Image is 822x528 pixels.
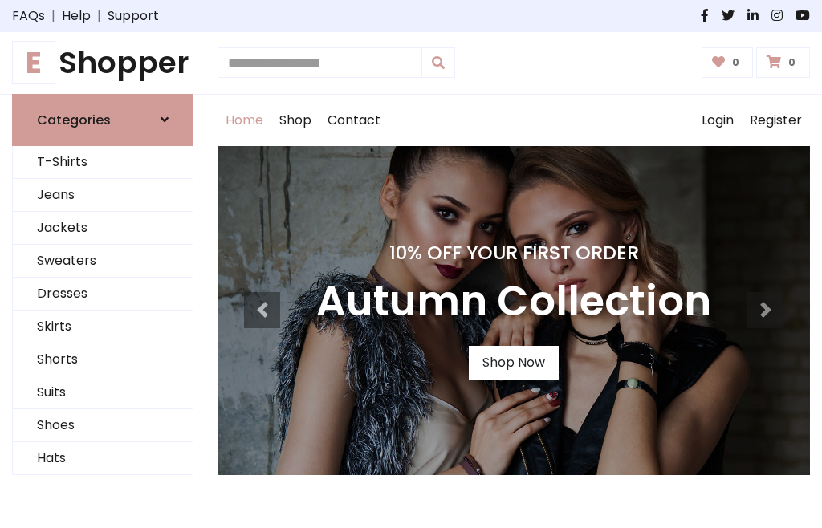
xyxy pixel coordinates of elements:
a: T-Shirts [13,146,193,179]
a: Help [62,6,91,26]
a: Dresses [13,278,193,311]
a: Register [742,95,810,146]
a: Jeans [13,179,193,212]
a: Shoes [13,409,193,442]
h4: 10% Off Your First Order [316,242,711,264]
a: Support [108,6,159,26]
a: 0 [756,47,810,78]
span: | [45,6,62,26]
a: Home [218,95,271,146]
a: Hats [13,442,193,475]
a: Shop [271,95,319,146]
a: 0 [702,47,754,78]
h6: Categories [37,112,111,128]
a: Shorts [13,343,193,376]
a: EShopper [12,45,193,81]
a: Suits [13,376,193,409]
a: FAQs [12,6,45,26]
a: Login [694,95,742,146]
a: Contact [319,95,389,146]
a: Skirts [13,311,193,343]
span: | [91,6,108,26]
h3: Autumn Collection [316,277,711,327]
a: Categories [12,94,193,146]
span: E [12,41,55,84]
span: 0 [728,55,743,70]
a: Jackets [13,212,193,245]
h1: Shopper [12,45,193,81]
a: Sweaters [13,245,193,278]
a: Shop Now [469,346,559,380]
span: 0 [784,55,800,70]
